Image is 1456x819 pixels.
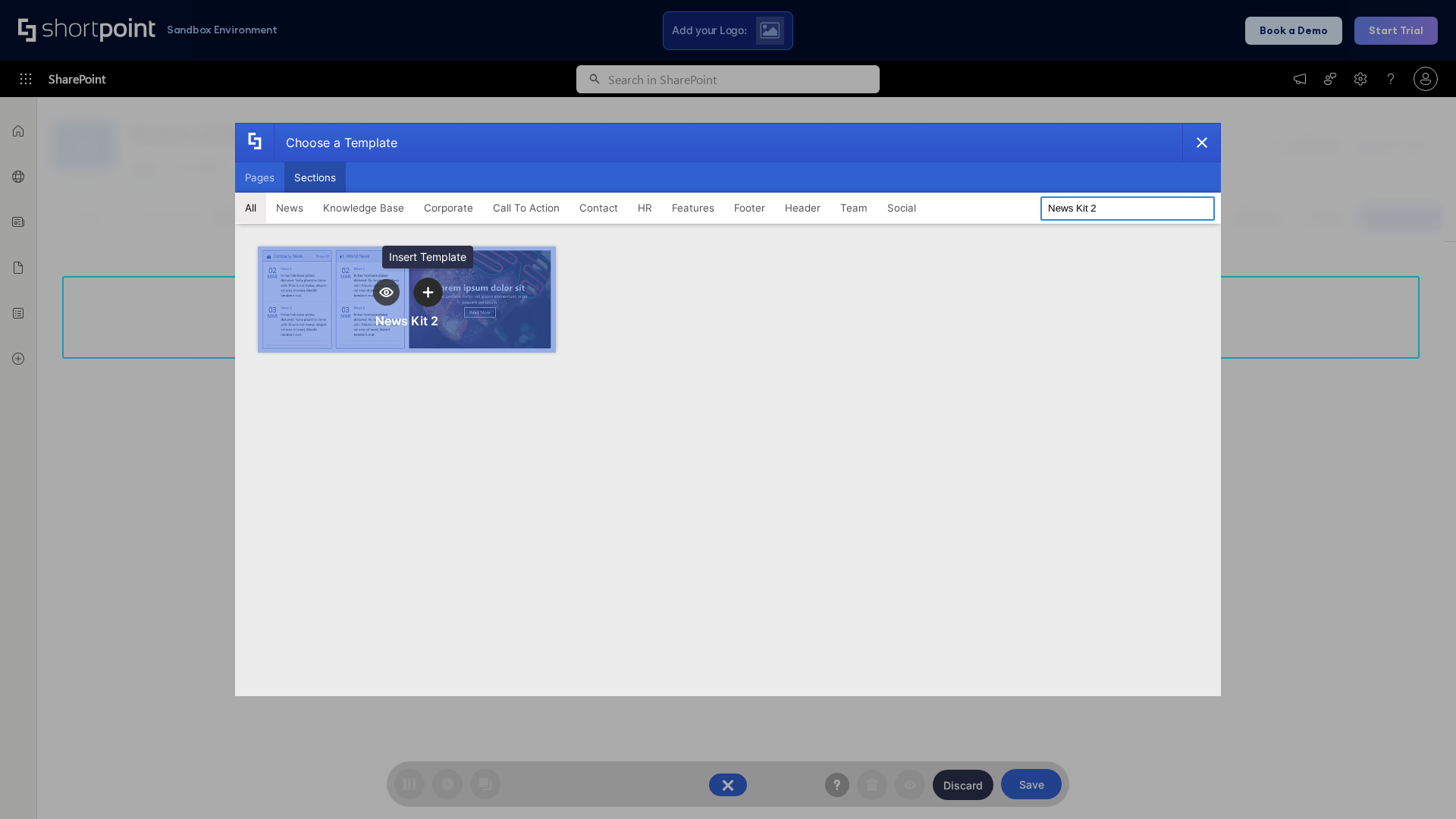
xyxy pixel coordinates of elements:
button: Call To Action [483,193,570,223]
div: News Kit 2 [375,313,438,328]
button: Sections [284,162,346,193]
button: Footer [724,193,775,223]
button: All [235,193,266,223]
button: Contact [570,193,628,223]
button: Pages [235,162,284,193]
div: Choose a Template [274,124,397,162]
button: Corporate [414,193,483,223]
button: Team [830,193,877,223]
button: Social [877,193,926,223]
button: HR [628,193,662,223]
iframe: Chat Widget [1380,746,1456,819]
button: News [266,193,313,223]
div: template selector [235,123,1221,696]
input: Search [1040,196,1215,221]
button: Features [662,193,724,223]
button: Header [775,193,830,223]
button: Knowledge Base [313,193,414,223]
